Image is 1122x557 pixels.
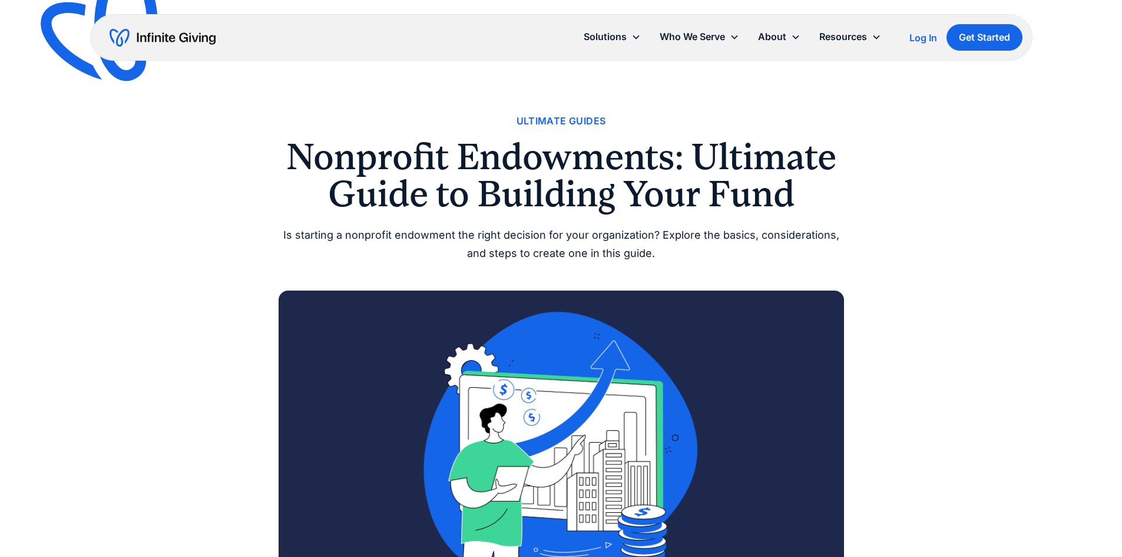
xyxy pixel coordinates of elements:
[110,28,216,47] a: home
[279,139,844,212] h1: Nonprofit Endowments: Ultimate Guide to Building Your Fund
[946,24,1022,51] a: Get Started
[660,29,725,45] div: Who We Serve
[650,24,749,50] div: Who We Serve
[517,113,606,129] a: Ultimate Guides
[810,24,891,50] div: Resources
[909,33,937,42] div: Log In
[749,24,810,50] div: About
[279,226,844,262] div: Is starting a nonprofit endowment the right decision for your organization? Explore the basics, c...
[758,29,786,45] div: About
[574,24,650,50] div: Solutions
[909,31,937,45] a: Log In
[584,29,627,45] div: Solutions
[819,29,867,45] div: Resources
